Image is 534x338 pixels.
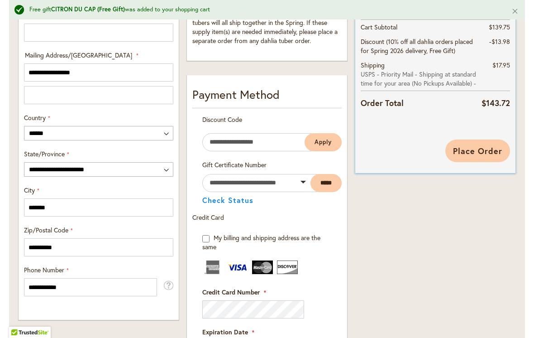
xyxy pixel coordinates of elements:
[202,115,242,124] span: Discount Code
[24,266,64,274] span: Phone Number
[24,113,46,122] span: Country
[492,61,510,69] span: $17.95
[252,261,273,274] img: MasterCard
[7,306,32,331] iframe: Launch Accessibility Center
[277,261,298,274] img: Discover
[453,145,502,156] span: Place Order
[202,261,223,274] img: American Express
[305,133,342,151] button: Apply
[361,70,482,88] span: USPS - Priority Mail - Shipping at standard time for your area (No Pickups Available) -
[361,96,404,109] strong: Order Total
[202,288,260,296] span: Credit Card Number
[361,20,482,35] th: Cart Subtotal
[24,186,35,194] span: City
[24,150,65,158] span: State/Province
[227,261,248,274] img: Visa
[315,138,332,146] span: Apply
[489,23,510,31] span: $139.75
[25,51,132,59] span: Mailing Address/[GEOGRAPHIC_DATA]
[482,97,510,108] span: $143.72
[445,140,510,162] button: Place Order
[24,226,68,234] span: Zip/Postal Code
[361,61,385,69] span: Shipping
[202,197,253,204] button: Check Status
[202,233,320,251] span: My billing and shipping address are the same
[202,160,267,169] span: Gift Certificate Number
[361,37,473,55] span: Discount (10% off all dahlia orders placed for Spring 2026 delivery, Free Gift)
[51,5,125,13] strong: CITRON DU CAP (Free Gift)
[192,213,224,222] span: Credit Card
[192,86,342,108] div: Payment Method
[489,37,510,46] span: -$13.98
[29,5,498,14] div: Free gift was added to your shopping cart
[202,328,248,336] span: Expiration Date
